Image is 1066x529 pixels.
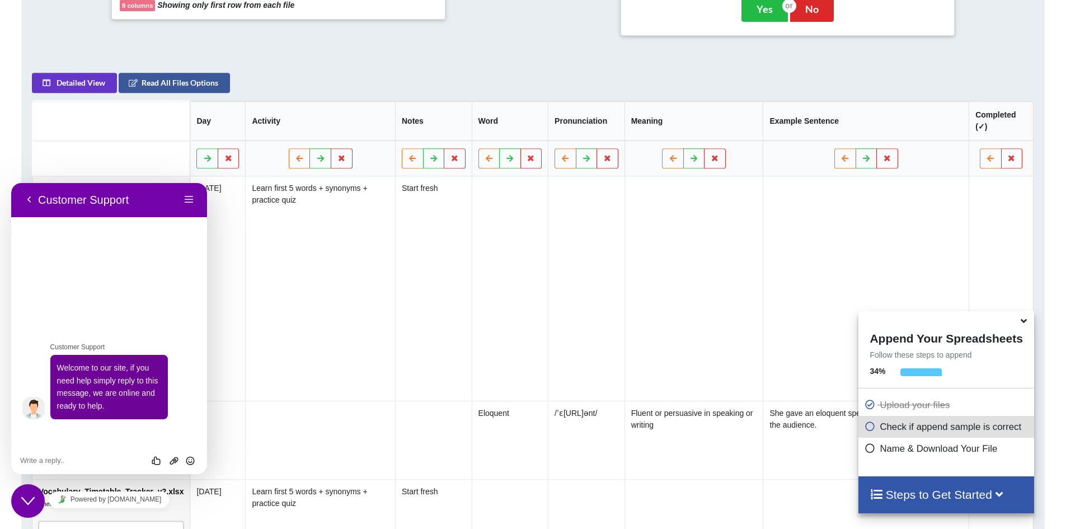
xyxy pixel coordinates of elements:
button: Detailed View [32,73,117,93]
td: /ˈɛ[URL]ənt/ [548,401,624,479]
td: Fluent or persuasive in speaking or writing [624,401,763,479]
p: Follow these steps to append [858,349,1034,361]
th: Meaning [624,101,763,141]
b: 34 % [870,367,885,376]
h4: Steps to Get Started [870,488,1022,502]
th: Activity [246,101,396,141]
p: Customer Support [39,159,185,170]
iframe: chat widget [11,487,207,512]
p: Check if append sample is correct [864,420,1031,434]
th: Example Sentence [763,101,969,141]
td: Eloquent [472,401,548,479]
td: She gave an eloquent speech that moved everyone in the audience. [763,401,969,479]
th: Word [472,101,548,141]
p: Name & Download Your File [864,442,1031,456]
td: Vocabulary_Timetable.xlsx [32,176,190,401]
th: Notes [395,101,472,141]
img: Agent profile image [11,214,34,236]
b: 8 columns [122,2,153,9]
button: Read All Files Options [119,73,230,93]
div: Group of buttons [138,272,187,283]
h4: Append Your Spreadsheets [858,329,1034,345]
td: Learn first 5 words + synonyms + practice quiz [246,176,396,401]
button: Insert emoji [171,272,187,283]
th: Completed (✓) [969,101,1033,141]
p: Upload your files [864,398,1031,412]
div: Rate this chat [138,272,155,283]
iframe: chat widget [11,183,207,474]
b: Showing only first row from each file [157,1,294,10]
th: Pronunciation [548,101,624,141]
th: Day [190,101,246,141]
td: [DATE] [190,176,246,401]
td: Start fresh [395,176,472,401]
iframe: chat widget [11,484,47,518]
button: Upload File [154,272,171,283]
span: Welcome to our site, if you need help simply reply to this message, we are online and ready to help. [46,180,147,227]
